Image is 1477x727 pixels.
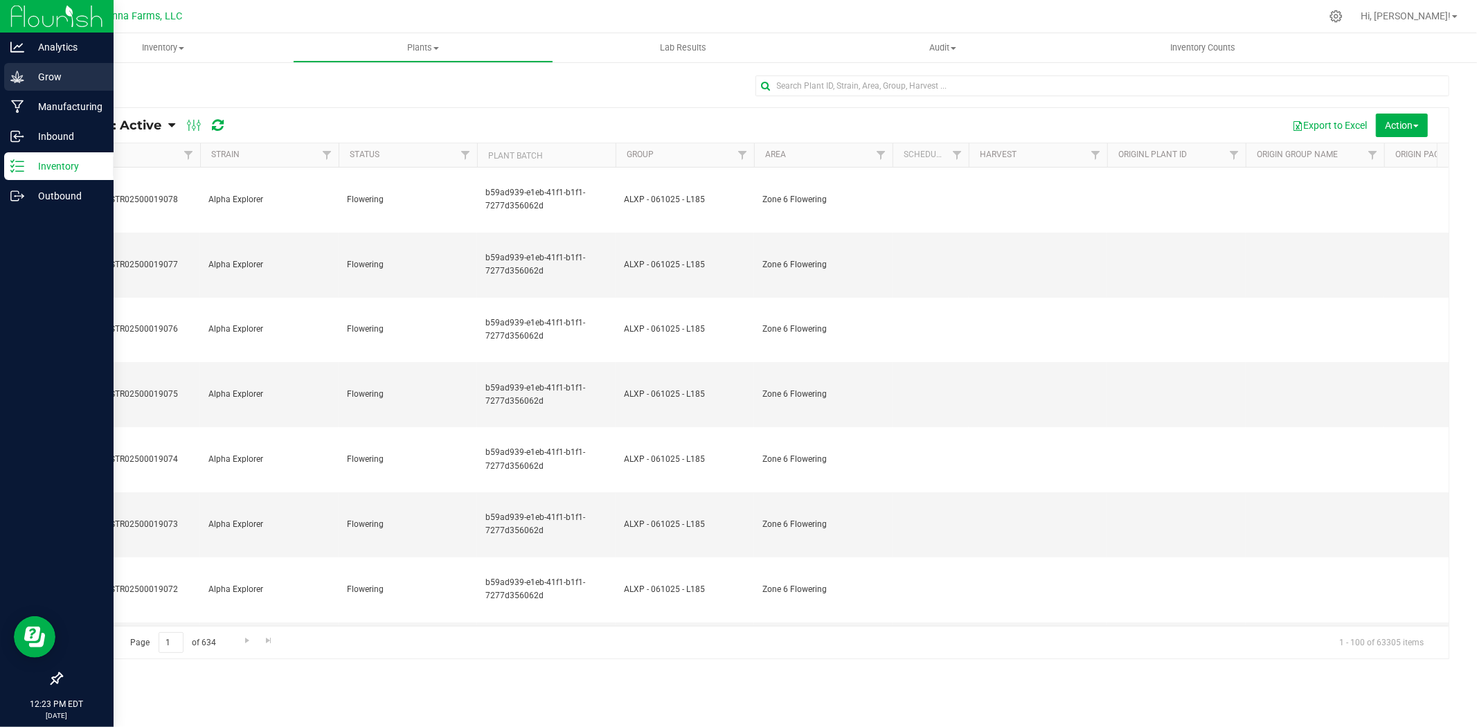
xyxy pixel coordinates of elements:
[316,143,339,167] a: Filter
[762,388,884,401] span: Zone 6 Flowering
[72,118,161,133] span: Plants: Active
[14,616,55,658] iframe: Resource center
[347,453,469,466] span: Flowering
[1328,632,1435,653] span: 1 - 100 of 63305 items
[1073,33,1332,62] a: Inventory Counts
[6,698,107,710] p: 12:23 PM EDT
[485,382,607,408] span: b59ad939-e1eb-41f1-b1f1-7277d356062d
[10,189,24,203] inline-svg: Outbound
[762,193,884,206] span: Zone 6 Flowering
[208,388,330,401] span: Alpha Explorer
[814,42,1072,54] span: Audit
[208,193,330,206] span: Alpha Explorer
[24,69,107,85] p: Grow
[70,518,192,531] span: NYNNFCT-STR02500019073
[485,576,607,602] span: b59ad939-e1eb-41f1-b1f1-7277d356062d
[553,33,813,62] a: Lab Results
[1395,150,1471,159] a: Origin Package ID
[10,40,24,54] inline-svg: Analytics
[870,143,893,167] a: Filter
[1327,10,1345,23] div: Manage settings
[1084,143,1107,167] a: Filter
[347,323,469,336] span: Flowering
[1152,42,1254,54] span: Inventory Counts
[10,159,24,173] inline-svg: Inventory
[893,143,969,168] th: Scheduled
[765,150,786,159] a: Area
[259,632,279,651] a: Go to the last page
[70,453,192,466] span: NYNNFCT-STR02500019074
[1361,10,1451,21] span: Hi, [PERSON_NAME]!
[159,632,183,654] input: 1
[813,33,1073,62] a: Audit
[1223,143,1246,167] a: Filter
[641,42,725,54] span: Lab Results
[1386,120,1419,131] span: Action
[477,143,616,168] th: Plant Batch
[624,583,746,596] span: ALXP - 061025 - L185
[72,118,168,133] a: Plants: Active
[762,323,884,336] span: Zone 6 Flowering
[33,42,293,54] span: Inventory
[627,150,654,159] a: Group
[624,193,746,206] span: ALXP - 061025 - L185
[10,100,24,114] inline-svg: Manufacturing
[485,511,607,537] span: b59ad939-e1eb-41f1-b1f1-7277d356062d
[24,188,107,204] p: Outbound
[208,453,330,466] span: Alpha Explorer
[10,129,24,143] inline-svg: Inbound
[485,316,607,343] span: b59ad939-e1eb-41f1-b1f1-7277d356062d
[70,388,192,401] span: NYNNFCT-STR02500019075
[208,258,330,271] span: Alpha Explorer
[624,453,746,466] span: ALXP - 061025 - L185
[454,143,477,167] a: Filter
[624,518,746,531] span: ALXP - 061025 - L185
[731,143,754,167] a: Filter
[208,583,330,596] span: Alpha Explorer
[237,632,257,651] a: Go to the next page
[485,251,607,278] span: b59ad939-e1eb-41f1-b1f1-7277d356062d
[485,186,607,213] span: b59ad939-e1eb-41f1-b1f1-7277d356062d
[624,323,746,336] span: ALXP - 061025 - L185
[1257,150,1338,159] a: Origin Group Name
[24,158,107,174] p: Inventory
[1376,114,1428,137] button: Action
[33,33,293,62] a: Inventory
[624,258,746,271] span: ALXP - 061025 - L185
[347,518,469,531] span: Flowering
[1118,150,1187,159] a: Originl Plant ID
[211,150,240,159] a: Strain
[347,258,469,271] span: Flowering
[70,323,192,336] span: NYNNFCT-STR02500019076
[350,150,379,159] a: Status
[118,632,228,654] span: Page of 634
[293,33,553,62] a: Plants
[10,70,24,84] inline-svg: Grow
[347,583,469,596] span: Flowering
[1361,143,1384,167] a: Filter
[24,128,107,145] p: Inbound
[624,388,746,401] span: ALXP - 061025 - L185
[347,388,469,401] span: Flowering
[70,193,192,206] span: NYNNFCT-STR02500019078
[755,75,1450,96] input: Search Plant ID, Strain, Area, Group, Harvest ...
[24,98,107,115] p: Manufacturing
[70,258,192,271] span: NYNNFCT-STR02500019077
[347,193,469,206] span: Flowering
[100,10,183,22] span: Nonna Farms, LLC
[1283,114,1376,137] button: Export to Excel
[946,143,969,167] a: Filter
[177,143,200,167] a: Filter
[762,518,884,531] span: Zone 6 Flowering
[208,518,330,531] span: Alpha Explorer
[24,39,107,55] p: Analytics
[762,258,884,271] span: Zone 6 Flowering
[70,583,192,596] span: NYNNFCT-STR02500019072
[294,42,552,54] span: Plants
[6,710,107,721] p: [DATE]
[762,453,884,466] span: Zone 6 Flowering
[980,150,1017,159] a: Harvest
[208,323,330,336] span: Alpha Explorer
[762,583,884,596] span: Zone 6 Flowering
[485,446,607,472] span: b59ad939-e1eb-41f1-b1f1-7277d356062d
